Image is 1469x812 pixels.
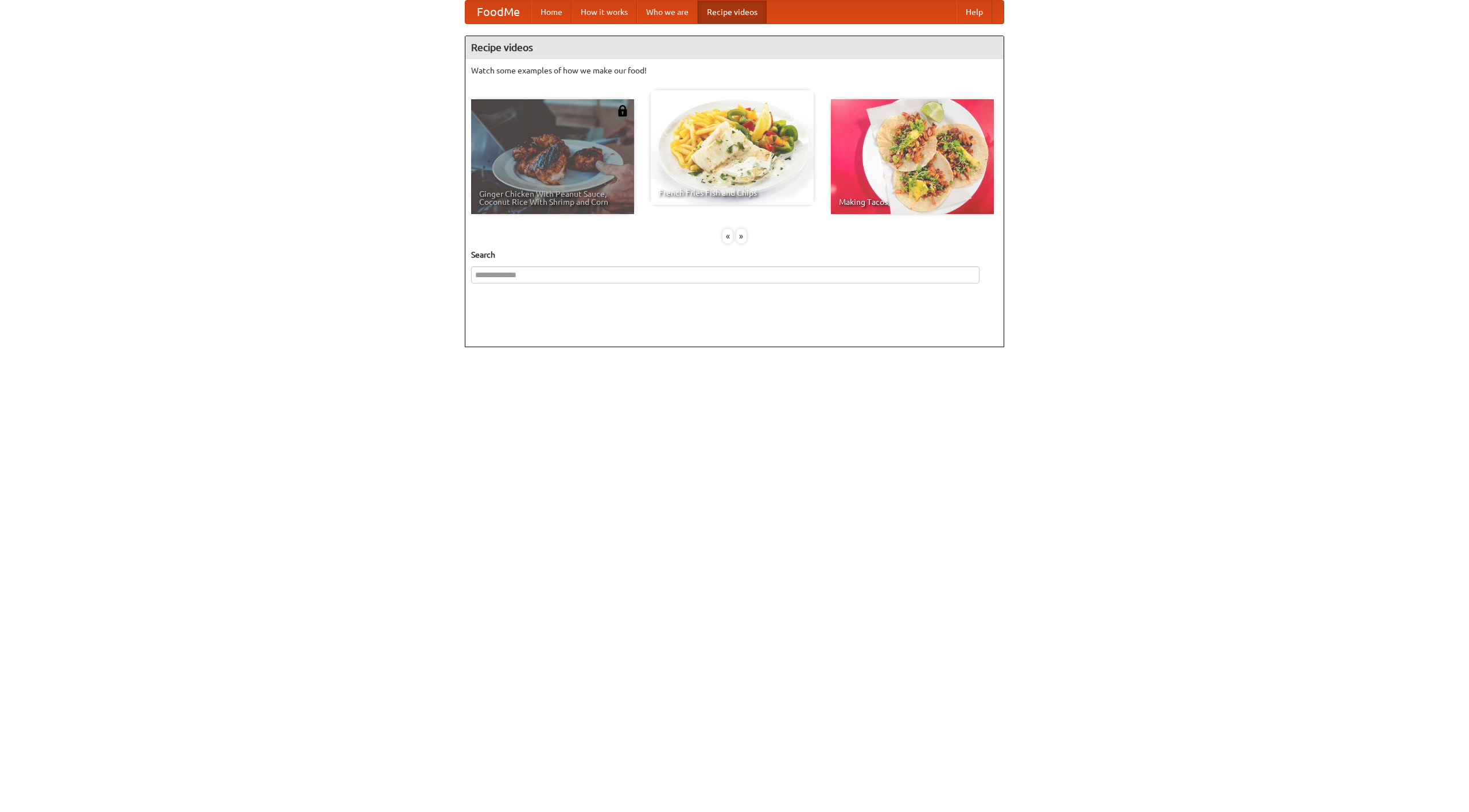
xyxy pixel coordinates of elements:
div: » [736,229,747,243]
p: Watch some examples of how we make our food! [471,65,998,76]
a: Who we are [637,1,698,24]
a: FoodMe [465,1,531,24]
a: Home [531,1,572,24]
span: French Fries Fish and Chips [659,189,806,197]
div: « [722,229,733,243]
a: Recipe videos [698,1,767,24]
h5: Search [471,249,998,261]
a: French Fries Fish and Chips [651,90,814,205]
a: Making Tacos [831,99,994,214]
h4: Recipe videos [465,36,1004,59]
a: Help [957,1,992,24]
span: Making Tacos [839,198,986,206]
img: 483408.png [617,105,628,116]
a: How it works [572,1,637,24]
